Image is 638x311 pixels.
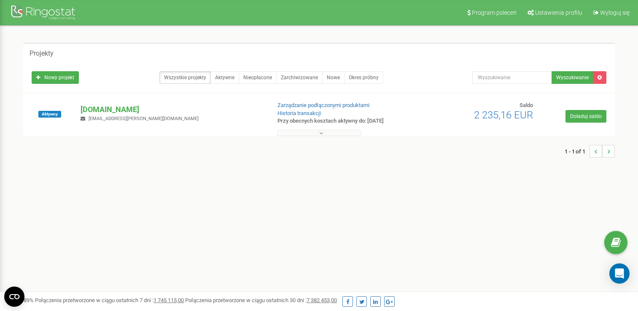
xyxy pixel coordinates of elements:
span: Saldo [520,102,533,108]
u: 1 745 115,00 [153,297,184,303]
span: 1 - 1 of 1 [565,145,590,158]
a: Nieopłacone [239,71,277,84]
a: Historia transakcji [277,110,321,116]
h5: Projekty [30,50,54,57]
span: [EMAIL_ADDRESS][PERSON_NAME][DOMAIN_NAME] [89,116,199,121]
div: Open Intercom Messenger [609,263,630,284]
a: Okres próbny [344,71,383,84]
a: Doładuj saldo [565,110,606,123]
span: 2 235,16 EUR [474,109,533,121]
span: Połączenia przetworzone w ciągu ostatnich 7 dni : [35,297,184,303]
button: Wyszukiwanie [552,71,593,84]
p: Przy obecnych kosztach aktywny do: [DATE] [277,117,412,125]
span: Wyloguj się [600,9,630,16]
a: Nowe [322,71,345,84]
span: Ustawienia profilu [535,9,582,16]
span: Połączenia przetworzone w ciągu ostatnich 30 dni : [185,297,337,303]
nav: ... [565,137,615,166]
p: [DOMAIN_NAME] [81,104,264,115]
a: Nowy projekt [32,71,79,84]
input: Wyszukiwanie [472,71,552,84]
u: 7 382 453,00 [307,297,337,303]
a: Aktywne [210,71,239,84]
a: Zarchiwizowane [276,71,323,84]
span: Program poleceń [472,9,517,16]
a: Wszystkie projekty [159,71,211,84]
span: Aktywny [38,111,61,118]
a: Zarządzanie podłączonymi produktami [277,102,369,108]
button: Open CMP widget [4,287,24,307]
